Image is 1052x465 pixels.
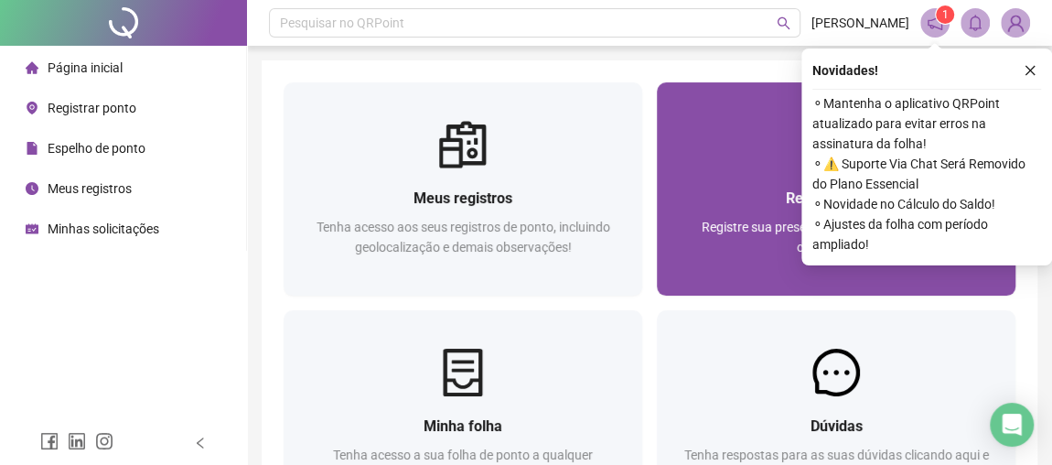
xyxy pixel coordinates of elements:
[68,432,86,450] span: linkedin
[48,141,145,156] span: Espelho de ponto
[812,214,1041,254] span: ⚬ Ajustes da folha com período ampliado!
[810,417,863,435] span: Dúvidas
[812,154,1041,194] span: ⚬ ⚠️ Suporte Via Chat Será Removido do Plano Essencial
[26,182,38,195] span: clock-circle
[936,5,954,24] sup: 1
[95,432,113,450] span: instagram
[812,60,878,81] span: Novidades !
[48,60,123,75] span: Página inicial
[26,222,38,235] span: schedule
[702,220,971,254] span: Registre sua presença com rapidez e segurança clicando aqui!
[811,13,909,33] span: [PERSON_NAME]
[424,417,502,435] span: Minha folha
[812,194,1041,214] span: ⚬ Novidade no Cálculo do Saldo!
[48,222,159,236] span: Minhas solicitações
[26,61,38,74] span: home
[786,189,887,207] span: Registrar ponto
[967,15,983,31] span: bell
[942,8,949,21] span: 1
[284,82,642,296] a: Meus registrosTenha acesso aos seus registros de ponto, incluindo geolocalização e demais observa...
[657,82,1015,296] a: Registrar pontoRegistre sua presença com rapidez e segurança clicando aqui!
[40,432,59,450] span: facebook
[413,189,512,207] span: Meus registros
[990,403,1034,447] div: Open Intercom Messenger
[317,220,610,254] span: Tenha acesso aos seus registros de ponto, incluindo geolocalização e demais observações!
[26,102,38,114] span: environment
[927,15,943,31] span: notification
[812,93,1041,154] span: ⚬ Mantenha o aplicativo QRPoint atualizado para evitar erros na assinatura da folha!
[48,181,132,196] span: Meus registros
[48,101,136,115] span: Registrar ponto
[1002,9,1029,37] img: 73922
[1024,64,1036,77] span: close
[777,16,790,30] span: search
[194,437,207,449] span: left
[26,142,38,155] span: file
